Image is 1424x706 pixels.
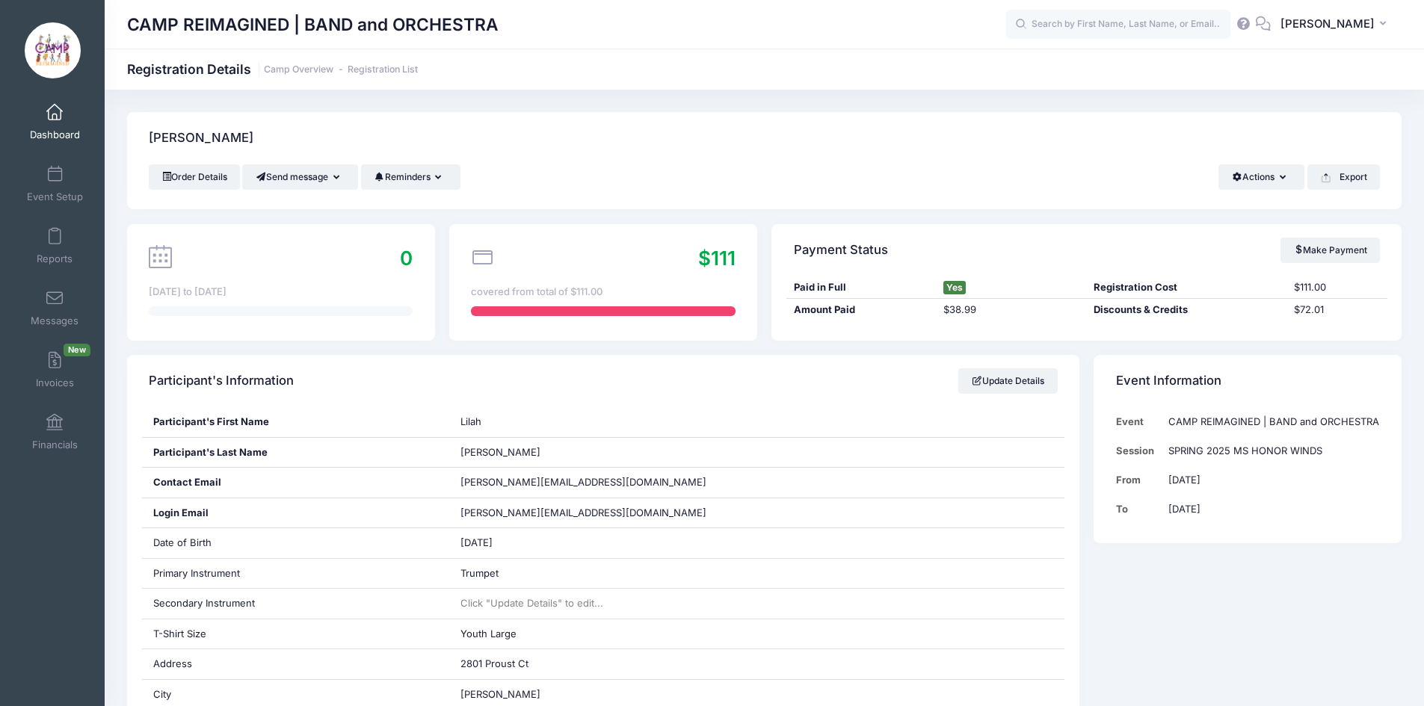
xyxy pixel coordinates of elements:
[361,164,460,190] button: Reminders
[19,158,90,210] a: Event Setup
[1116,465,1162,495] td: From
[786,303,937,318] div: Amount Paid
[142,468,450,498] div: Contact Email
[142,589,450,619] div: Secondary Instrument
[400,247,413,270] span: 0
[958,368,1058,394] a: Update Details
[471,285,735,300] div: covered from total of $111.00
[31,315,78,327] span: Messages
[1116,495,1162,524] td: To
[460,657,528,669] span: 2801 Proust Ct
[142,407,450,437] div: Participant's First Name
[786,280,937,295] div: Paid in Full
[25,22,81,78] img: CAMP REIMAGINED | BAND and ORCHESTRA
[242,164,358,190] button: Send message
[64,344,90,356] span: New
[698,247,736,270] span: $111
[1280,238,1380,263] a: Make Payment
[943,281,966,294] span: Yes
[1116,407,1162,436] td: Event
[1280,16,1375,32] span: [PERSON_NAME]
[460,628,517,640] span: Youth Large
[149,164,240,190] a: Order Details
[149,360,294,403] h4: Participant's Information
[19,344,90,396] a: InvoicesNew
[1116,360,1221,403] h4: Event Information
[1161,407,1379,436] td: CAMP REIMAGINED | BAND and ORCHESTRA
[460,476,706,488] span: [PERSON_NAME][EMAIL_ADDRESS][DOMAIN_NAME]
[142,649,450,679] div: Address
[142,498,450,528] div: Login Email
[460,567,499,579] span: Trumpet
[1161,465,1379,495] td: [DATE]
[1006,10,1230,40] input: Search by First Name, Last Name, or Email...
[149,117,253,160] h4: [PERSON_NAME]
[37,253,73,265] span: Reports
[127,61,418,77] h1: Registration Details
[32,439,78,451] span: Financials
[460,506,706,521] span: [PERSON_NAME][EMAIL_ADDRESS][DOMAIN_NAME]
[19,282,90,334] a: Messages
[149,285,413,300] div: [DATE] to [DATE]
[1161,495,1379,524] td: [DATE]
[1218,164,1304,190] button: Actions
[142,438,450,468] div: Participant's Last Name
[1161,436,1379,465] td: SPRING 2025 MS HONOR WINDS
[19,96,90,148] a: Dashboard
[937,303,1087,318] div: $38.99
[1116,436,1162,465] td: Session
[460,446,540,458] span: [PERSON_NAME]
[264,64,333,75] a: Camp Overview
[1087,303,1287,318] div: Discounts & Credits
[794,229,888,271] h4: Payment Status
[127,7,499,42] h1: CAMP REIMAGINED | BAND and ORCHESTRA
[1287,303,1387,318] div: $72.01
[19,406,90,458] a: Financials
[30,128,80,141] span: Dashboard
[1087,280,1287,295] div: Registration Cost
[36,377,74,389] span: Invoices
[460,688,540,700] span: [PERSON_NAME]
[142,559,450,589] div: Primary Instrument
[1271,7,1402,42] button: [PERSON_NAME]
[1307,164,1380,190] button: Export
[27,191,83,203] span: Event Setup
[1287,280,1387,295] div: $111.00
[142,528,450,558] div: Date of Birth
[19,220,90,272] a: Reports
[460,536,493,548] span: [DATE]
[348,64,418,75] a: Registration List
[142,619,450,649] div: T-Shirt Size
[460,415,481,427] span: Lilah
[460,597,603,609] span: Click "Update Details" to edit...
